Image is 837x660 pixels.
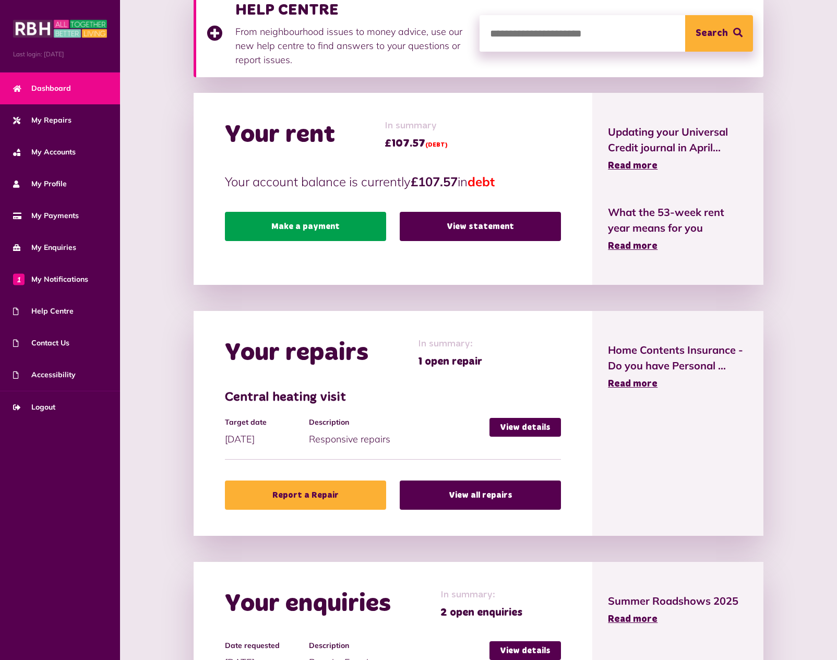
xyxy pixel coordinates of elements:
[309,641,484,650] h4: Description
[608,124,747,155] span: Updating your Universal Credit journal in April...
[440,605,522,620] span: 2 open enquiries
[696,15,728,52] span: Search
[418,354,482,369] span: 1 open repair
[489,418,561,437] a: View details
[235,1,469,19] h3: HELP CENTRE
[440,588,522,602] span: In summary:
[608,342,747,374] span: Home Contents Insurance - Do you have Personal ...
[400,212,561,241] a: View statement
[608,205,747,236] span: What the 53-week rent year means for you
[608,242,657,251] span: Read more
[13,210,79,221] span: My Payments
[225,418,309,446] div: [DATE]
[385,136,448,151] span: £107.57
[608,593,747,627] a: Summer Roadshows 2025 Read more
[13,338,69,349] span: Contact Us
[235,25,469,67] p: From neighbourhood issues to money advice, use our new help centre to find answers to your questi...
[225,390,561,405] h3: Central heating visit
[489,641,561,660] a: View details
[13,369,76,380] span: Accessibility
[309,418,489,446] div: Responsive repairs
[13,147,76,158] span: My Accounts
[608,615,657,624] span: Read more
[608,161,657,171] span: Read more
[13,178,67,189] span: My Profile
[608,342,747,391] a: Home Contents Insurance - Do you have Personal ... Read more
[13,83,71,94] span: Dashboard
[225,212,386,241] a: Make a payment
[608,593,747,609] span: Summer Roadshows 2025
[13,50,107,59] span: Last login: [DATE]
[411,174,458,189] strong: £107.57
[225,120,335,150] h2: Your rent
[425,142,448,148] span: (DEBT)
[13,306,74,317] span: Help Centre
[400,481,561,510] a: View all repairs
[13,115,71,126] span: My Repairs
[225,589,391,619] h2: Your enquiries
[418,337,482,351] span: In summary:
[685,15,753,52] button: Search
[608,205,747,254] a: What the 53-week rent year means for you Read more
[225,641,304,650] h4: Date requested
[13,273,25,285] span: 1
[13,18,107,39] img: MyRBH
[13,242,76,253] span: My Enquiries
[13,274,88,285] span: My Notifications
[468,174,495,189] span: debt
[225,418,304,427] h4: Target date
[13,402,55,413] span: Logout
[608,124,747,173] a: Updating your Universal Credit journal in April... Read more
[225,481,386,510] a: Report a Repair
[385,119,448,133] span: In summary
[225,172,561,191] p: Your account balance is currently in
[608,379,657,389] span: Read more
[225,338,368,368] h2: Your repairs
[309,418,484,427] h4: Description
